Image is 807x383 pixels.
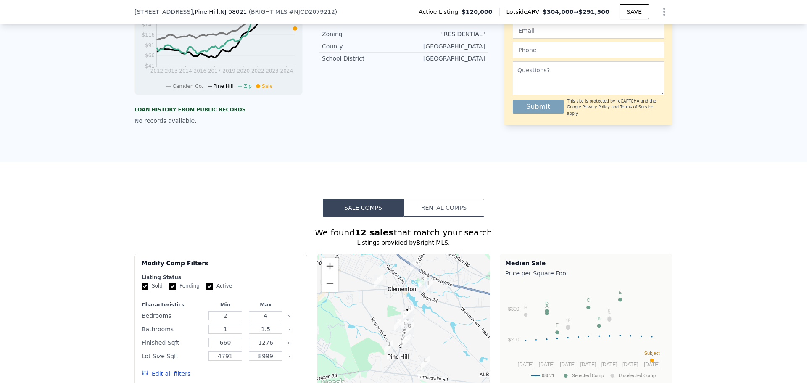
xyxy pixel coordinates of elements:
[567,98,664,116] div: This site is protected by reCAPTCHA and the Google and apply.
[539,362,555,367] text: [DATE]
[608,308,611,313] text: K
[134,8,193,16] span: [STREET_ADDRESS]
[545,304,549,309] text: A
[206,283,213,290] input: Active
[134,116,303,125] div: No records available.
[145,63,155,69] tspan: $41
[142,22,155,28] tspan: $141
[421,356,430,370] div: 25 Congress Rd
[401,315,411,329] div: 20 Mount Clement Ave
[169,283,200,290] label: Pending
[142,259,300,274] div: Modify Comp Filters
[609,310,610,315] text: I
[237,68,250,74] tspan: 2020
[405,322,414,336] div: 89 Lakeview Ave
[419,8,462,16] span: Active Listing
[222,68,235,74] tspan: 2019
[193,8,247,16] span: , Pine Hill
[142,310,203,322] div: Bedrooms
[142,323,203,335] div: Bathrooms
[251,68,264,74] tspan: 2022
[142,32,155,38] tspan: $116
[266,68,279,74] tspan: 2023
[247,301,284,308] div: Max
[644,362,660,367] text: [DATE]
[543,8,574,15] span: $304,000
[142,274,300,281] div: Listing Status
[134,238,672,247] div: Listings provided by Bright MLS .
[656,3,672,20] button: Show Options
[505,259,667,267] div: Median Sale
[545,301,549,306] text: D
[580,362,596,367] text: [DATE]
[179,68,192,74] tspan: 2014
[403,54,485,63] div: [GEOGRAPHIC_DATA]
[142,301,203,308] div: Characteristics
[403,199,484,217] button: Rental Comps
[598,316,601,321] text: B
[619,290,622,295] text: E
[244,83,252,89] span: Zip
[578,8,609,15] span: $291,500
[323,199,403,217] button: Sale Comps
[142,350,203,362] div: Lot Size Sqft
[287,314,291,318] button: Clear
[322,258,338,275] button: Zoom in
[403,305,412,319] div: 167 Erial Rd
[462,8,493,16] span: $120,000
[620,4,649,19] button: SAVE
[145,53,155,58] tspan: $66
[513,42,664,58] input: Phone
[218,8,247,15] span: , NJ 08021
[556,322,559,328] text: F
[262,83,273,89] span: Sale
[505,267,667,279] div: Price per Square Foot
[567,318,569,323] text: J
[287,328,291,331] button: Clear
[142,283,148,290] input: Sold
[287,355,291,358] button: Clear
[405,304,414,319] div: 19 Hazel Ln
[410,259,419,273] div: 225 PENNSYLVANIA AVENUE
[142,337,203,349] div: Finished Sqft
[208,68,221,74] tspan: 2017
[587,298,590,303] text: C
[322,42,403,50] div: County
[620,105,653,109] a: Terms of Service
[322,275,338,292] button: Zoom out
[401,334,411,348] div: 42 E 6th Ave
[289,8,335,15] span: # NJCD2079212
[145,42,155,48] tspan: $91
[601,362,617,367] text: [DATE]
[207,301,244,308] div: Min
[543,8,609,16] span: →
[560,362,576,367] text: [DATE]
[403,306,412,320] div: 169 ERIAL ROAD
[322,30,403,38] div: Zoning
[165,68,178,74] tspan: 2013
[566,317,570,322] text: G
[194,68,207,74] tspan: 2016
[619,373,656,378] text: Unselected Comp
[394,317,403,331] div: 108 Walnut Ln
[287,341,291,345] button: Clear
[524,305,527,310] text: H
[572,373,604,378] text: Selected Comp
[518,362,534,367] text: [DATE]
[424,279,433,293] div: 50 Erie Ave
[513,100,564,114] button: Submit
[249,8,338,16] div: ( )
[506,8,543,16] span: Lotside ARV
[374,275,383,289] div: 14 Forrest Ave
[214,83,234,89] span: Pine Hill
[644,351,660,356] text: Subject
[608,309,611,314] text: L
[542,373,554,378] text: 08021
[508,306,520,312] text: $300
[142,283,163,290] label: Sold
[403,30,485,38] div: "RESIDENTIAL"
[280,68,293,74] tspan: 2024
[206,283,232,290] label: Active
[169,283,176,290] input: Pending
[134,227,672,238] div: We found that match your search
